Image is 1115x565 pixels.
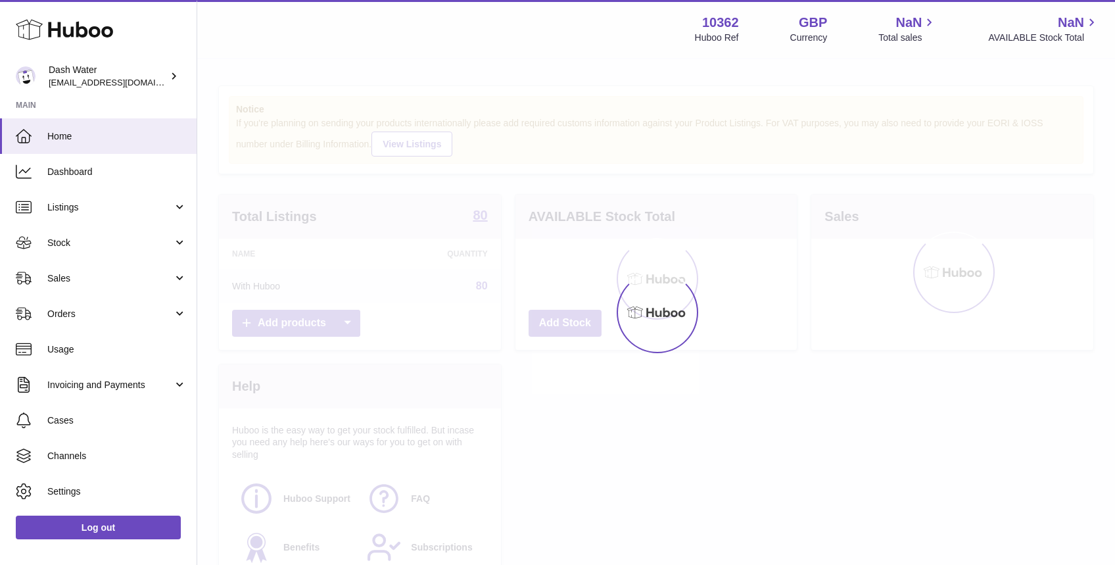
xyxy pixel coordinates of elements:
span: AVAILABLE Stock Total [988,32,1099,44]
div: Currency [790,32,828,44]
span: Sales [47,272,173,285]
span: Home [47,130,187,143]
a: NaN AVAILABLE Stock Total [988,14,1099,44]
span: Invoicing and Payments [47,379,173,391]
strong: GBP [799,14,827,32]
span: Dashboard [47,166,187,178]
span: Listings [47,201,173,214]
div: Huboo Ref [695,32,739,44]
div: Dash Water [49,64,167,89]
span: Settings [47,485,187,498]
span: Cases [47,414,187,427]
span: NaN [895,14,922,32]
img: bea@dash-water.com [16,66,36,86]
span: Orders [47,308,173,320]
span: Channels [47,450,187,462]
strong: 10362 [702,14,739,32]
span: Total sales [878,32,937,44]
a: NaN Total sales [878,14,937,44]
span: NaN [1058,14,1084,32]
span: [EMAIL_ADDRESS][DOMAIN_NAME] [49,77,193,87]
span: Stock [47,237,173,249]
a: Log out [16,516,181,539]
span: Usage [47,343,187,356]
